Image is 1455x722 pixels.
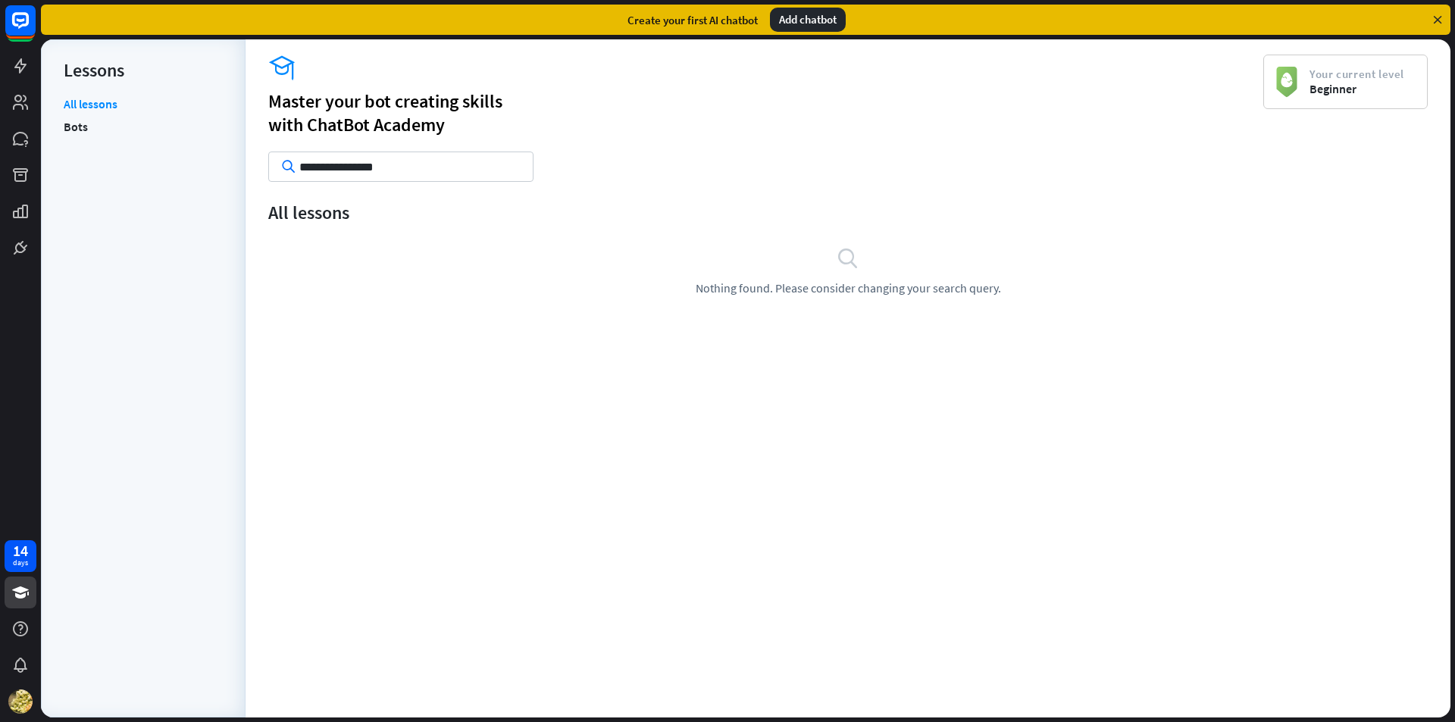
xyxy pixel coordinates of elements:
div: 14 [13,544,28,558]
button: Open LiveChat chat widget [12,6,58,52]
i: search [837,246,859,269]
span: Nothing found. Please consider changing your search query. [696,280,1001,295]
span: Your current level [1309,67,1404,81]
div: days [13,558,28,568]
a: All lessons [64,96,117,115]
div: Lessons [64,58,223,82]
div: Add chatbot [770,8,846,32]
i: academy [268,55,1263,82]
div: Master your bot creating skills with ChatBot Academy [268,89,1263,136]
div: Create your first AI chatbot [627,13,758,27]
a: Bots [64,115,88,138]
div: All lessons [268,201,1428,224]
a: 14 days [5,540,36,572]
span: Beginner [1309,81,1404,96]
